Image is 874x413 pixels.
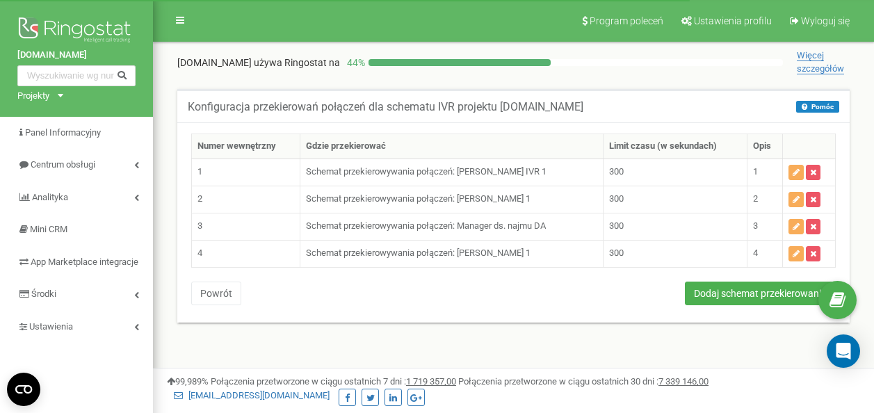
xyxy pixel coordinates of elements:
[658,376,709,387] u: 7 339 146,00
[300,159,604,186] td: Schemat przekierowywania połączeń: [PERSON_NAME] IVR 1
[590,15,663,26] span: Program poleceń
[192,186,300,213] td: 2
[604,240,747,267] td: 300
[17,65,136,86] input: Wyszukiwanie wg numeru
[300,134,604,159] th: Gdzie przekierować
[797,50,844,74] span: Więcej szczegółów
[458,376,709,387] span: Połączenia przetworzone w ciągu ostatnich 30 dni :
[32,192,68,202] span: Analityka
[801,15,850,26] span: Wyloguj się
[254,57,340,68] span: używa Ringostat na
[31,257,138,267] span: App Marketplace integracje
[827,334,860,368] div: Open Intercom Messenger
[192,159,300,186] td: 1
[191,282,241,305] button: Powrót
[192,134,300,159] th: Numer wewnętrzny
[300,213,604,240] td: Schemat przekierowywania połączeń: Manager ds. najmu DA
[685,282,836,305] button: Dodaj schemat przekierowania
[167,376,209,387] span: 99,989%
[604,213,747,240] td: 300
[747,186,783,213] td: 2
[694,15,772,26] span: Ustawienia profilu
[604,186,747,213] td: 300
[17,90,49,103] div: Projekty
[7,373,40,406] button: Open CMP widget
[192,213,300,240] td: 3
[300,186,604,213] td: Schemat przekierowywania połączeń: [PERSON_NAME] 1
[31,159,95,170] span: Centrum obsługi
[17,49,136,62] a: [DOMAIN_NAME]
[747,134,783,159] th: Opis
[30,224,67,234] span: Mini CRM
[604,159,747,186] td: 300
[192,240,300,267] td: 4
[796,101,839,113] button: Pomóc
[31,289,56,299] span: Środki
[17,14,136,49] img: Ringostat logo
[25,127,101,138] span: Panel Informacyjny
[300,240,604,267] td: Schemat przekierowywania połączeń: [PERSON_NAME] 1
[188,101,583,113] h5: Konfiguracja przekierowań połączeń dla schematu IVR projektu [DOMAIN_NAME]
[406,376,456,387] u: 1 719 357,00
[747,213,783,240] td: 3
[174,390,330,400] a: [EMAIL_ADDRESS][DOMAIN_NAME]
[211,376,456,387] span: Połączenia przetworzone w ciągu ostatnich 7 dni :
[29,321,73,332] span: Ustawienia
[747,159,783,186] td: 1
[177,56,340,70] p: [DOMAIN_NAME]
[747,240,783,267] td: 4
[340,56,369,70] p: 44 %
[604,134,747,159] th: Limit czasu (w sekundach)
